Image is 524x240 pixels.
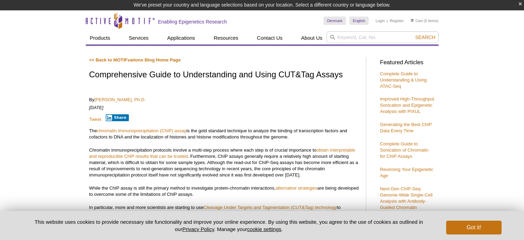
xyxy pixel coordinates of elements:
[253,31,287,45] a: Contact Us
[163,31,199,45] a: Applications
[411,17,439,25] li: (0 items)
[182,226,214,232] a: Privacy Policy
[89,204,359,217] p: In particular, more and more scientists are starting to use to investigate genomic localization o...
[327,31,439,43] input: Keyword, Cat. No.
[97,128,186,133] a: chromatin immunoprecipitation (ChIP) assay
[89,117,101,122] a: Tweet
[89,57,181,63] a: << Back to MOTIFvations Blog Home Page
[380,186,432,216] a: Next-Gen ChIP-Seq: Genome-Wide Single-Cell Analysis with Antibody-Guided Chromatin Tagmentation M...
[89,185,359,198] p: While the ChIP assay is still the primary method to investigate protein-chromatin interactions, a...
[247,226,281,232] button: cookie settings
[387,17,388,25] li: |
[411,18,423,23] a: Cart
[94,97,146,102] a: [PERSON_NAME], Ph.D.
[413,34,437,40] button: Search
[125,31,153,45] a: Services
[380,167,433,178] a: Reversing Your Epigenetic Age
[323,17,346,25] a: Denmark
[89,128,359,140] p: The is the gold standard technique to analyze the binding of transcription factors and cofactors ...
[380,60,435,66] h3: Featured Articles
[446,221,501,234] button: Got it!
[415,35,435,40] span: Search
[390,18,404,23] a: Register
[89,70,359,80] h1: Comprehensive Guide to Understanding and Using CUT&Tag Assays
[349,17,369,25] a: English
[23,218,435,233] p: This website uses cookies to provide necessary site functionality and improve your online experie...
[209,31,243,45] a: Resources
[89,97,359,103] p: By
[297,31,327,45] a: About Us
[204,205,337,210] a: Cleavage Under Targets and Tagmentation (CUT&Tag) technology
[106,114,129,121] button: Share
[376,18,385,23] a: Login
[89,147,359,178] p: Chromatin immunoprecipitation protocols involve a multi-step process where each step is of crucia...
[380,96,434,114] a: Improved High-Throughput Sonication and Epigenetic Analysis with PIXUL
[86,31,114,45] a: Products
[411,19,414,22] img: Your Cart
[380,71,427,89] a: Complete Guide to Understanding & Using ATAC-Seq
[380,122,432,133] a: Generating the Best ChIP Data Every Time
[380,141,429,159] a: Complete Guide to Sonication of Chromatin for ChIP Assays
[89,105,104,110] em: [DATE]
[158,19,227,25] h2: Enabling Epigenetics Research
[276,185,318,191] a: alternative strategies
